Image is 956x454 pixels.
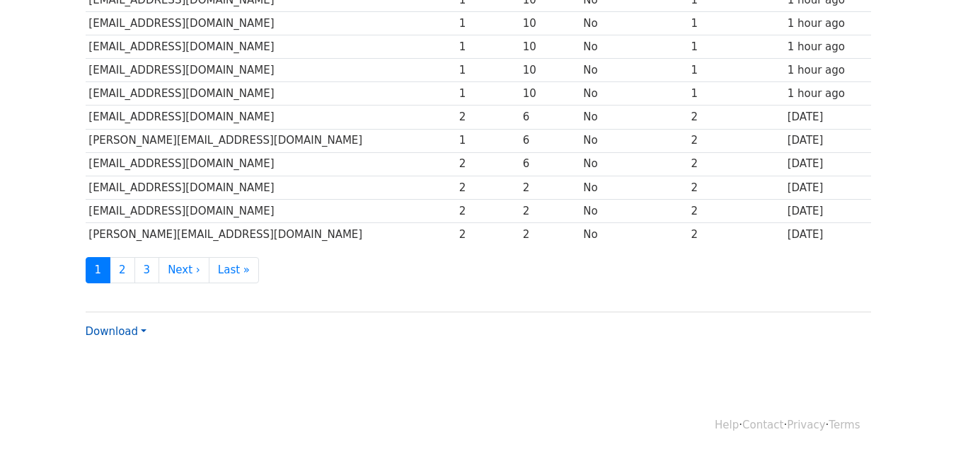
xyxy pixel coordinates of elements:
td: 1 hour ago [784,35,871,59]
td: 1 [688,82,784,106]
td: [DATE] [784,106,871,129]
td: [EMAIL_ADDRESS][DOMAIN_NAME] [86,176,456,199]
td: [DATE] [784,222,871,246]
td: 2 [456,176,519,199]
td: 2 [456,152,519,176]
td: 1 [688,59,784,82]
td: [EMAIL_ADDRESS][DOMAIN_NAME] [86,12,456,35]
td: 2 [688,129,784,152]
td: No [580,12,688,35]
td: [EMAIL_ADDRESS][DOMAIN_NAME] [86,106,456,129]
td: No [580,82,688,106]
td: 2 [688,222,784,246]
td: [DATE] [784,129,871,152]
td: No [580,152,688,176]
td: 1 [456,59,519,82]
a: Contact [742,419,783,431]
td: 1 [456,129,519,152]
iframe: Chat Widget [885,386,956,454]
a: Help [715,419,739,431]
td: No [580,222,688,246]
td: 6 [519,129,580,152]
td: 1 hour ago [784,12,871,35]
td: [DATE] [784,152,871,176]
td: 2 [456,199,519,222]
td: 10 [519,35,580,59]
td: 2 [456,222,519,246]
td: No [580,129,688,152]
td: 2 [688,106,784,129]
td: [EMAIL_ADDRESS][DOMAIN_NAME] [86,82,456,106]
a: 2 [110,257,135,283]
td: 2 [519,176,580,199]
td: 1 [688,35,784,59]
td: 2 [688,152,784,176]
td: 10 [519,59,580,82]
a: Privacy [787,419,825,431]
td: 1 [456,35,519,59]
td: [DATE] [784,199,871,222]
td: 2 [688,199,784,222]
td: No [580,176,688,199]
td: [PERSON_NAME][EMAIL_ADDRESS][DOMAIN_NAME] [86,129,456,152]
td: No [580,35,688,59]
td: 1 [456,82,519,106]
td: 1 hour ago [784,82,871,106]
td: [DATE] [784,176,871,199]
td: 1 [688,12,784,35]
td: [EMAIL_ADDRESS][DOMAIN_NAME] [86,35,456,59]
a: Last » [209,257,259,283]
td: 6 [519,106,580,129]
td: 6 [519,152,580,176]
td: 1 hour ago [784,59,871,82]
a: 3 [134,257,160,283]
td: 2 [519,199,580,222]
a: 1 [86,257,111,283]
a: Terms [829,419,860,431]
td: [EMAIL_ADDRESS][DOMAIN_NAME] [86,59,456,82]
td: [PERSON_NAME][EMAIL_ADDRESS][DOMAIN_NAME] [86,222,456,246]
td: No [580,106,688,129]
td: 2 [688,176,784,199]
td: 2 [519,222,580,246]
td: No [580,199,688,222]
a: Next › [159,257,209,283]
td: 10 [519,82,580,106]
a: Download [86,325,146,338]
td: 1 [456,12,519,35]
td: 2 [456,106,519,129]
td: [EMAIL_ADDRESS][DOMAIN_NAME] [86,152,456,176]
td: [EMAIL_ADDRESS][DOMAIN_NAME] [86,199,456,222]
td: No [580,59,688,82]
td: 10 [519,12,580,35]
